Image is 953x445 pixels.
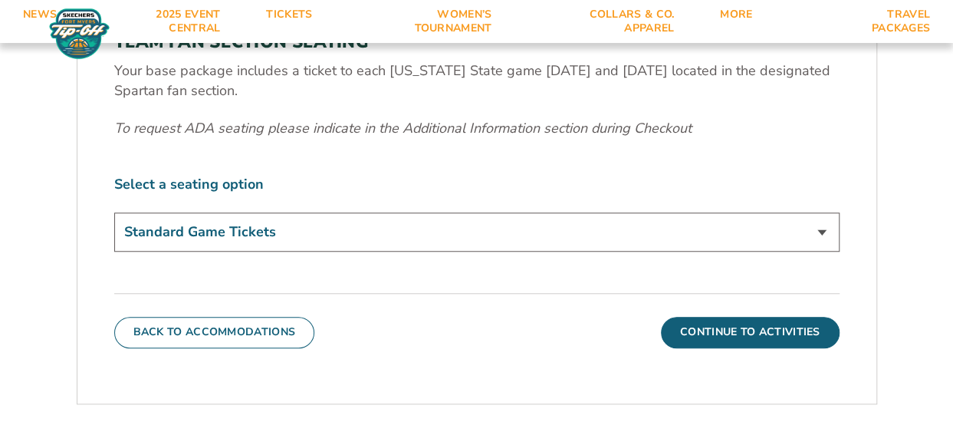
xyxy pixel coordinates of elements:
em: To request ADA seating please indicate in the Additional Information section during Checkout [114,119,692,137]
h3: TEAM FAN SECTION SEATING [114,32,840,52]
p: Your base package includes a ticket to each [US_STATE] State game [DATE] and [DATE] located in th... [114,61,840,100]
label: Select a seating option [114,175,840,194]
button: Continue To Activities [661,317,840,348]
button: Back To Accommodations [114,317,315,348]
